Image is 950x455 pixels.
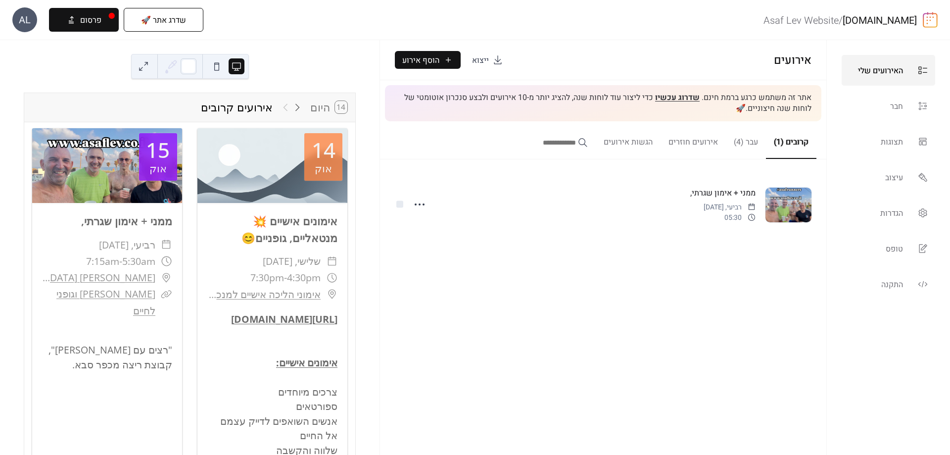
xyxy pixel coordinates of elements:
span: 4:30pm [287,269,321,286]
div: 14 [312,140,335,160]
a: ממני + אימון שגרתי, [81,213,172,229]
a: חבר [842,91,935,121]
div: "רצים עם [PERSON_NAME]", קבוצת ריצה מכפר סבא. [32,328,182,372]
div: 15 [146,140,170,160]
button: שדרג אתר 🚀 [124,8,203,32]
span: אירועים [774,52,811,69]
span: 7:15am [86,253,119,269]
span: - [284,269,287,286]
b: Asaf Lev Website [763,13,839,28]
div: AL [12,7,37,32]
span: 5:30am [122,253,155,269]
button: פרסום [49,8,119,32]
div: ​ [161,253,172,269]
button: קרובים (1) [766,121,816,159]
div: ​ [327,253,337,269]
b: / [839,13,843,28]
div: אוק [149,163,167,174]
span: שדרג אתר 🚀 [141,14,186,26]
div: אירועים קרובים [201,99,273,116]
button: אירועים חוזרים [661,121,726,158]
div: אוק [315,163,332,174]
span: הגדרות [880,205,903,221]
u: אימונים אישיים: [276,356,337,369]
span: טופס [886,241,903,257]
span: ייצוא [472,54,489,66]
div: ​ [161,269,172,286]
div: ​ [327,269,337,286]
span: 7:30pm [250,269,284,286]
a: טופס [842,233,935,264]
a: ייצוא [465,51,510,69]
a: אימוני הליכה אישיים למנכ״לים ובכירים [207,286,321,303]
button: עבר (4) [726,121,766,158]
button: הוסף אירוע [395,51,461,69]
span: ממני + אימון שגרתי, [690,187,756,199]
span: פרסום [80,14,101,26]
span: חבר [890,99,903,114]
button: הגשות אירועים [596,121,661,158]
div: ​ [327,286,337,303]
a: עיצוב [842,162,935,193]
span: עיצוב [885,170,903,186]
a: [URL][DOMAIN_NAME] [231,312,337,326]
a: ממני + אימון שגרתי, [690,187,756,200]
a: התקנה [842,269,935,300]
span: התקנה [881,277,903,293]
span: רביעי, [DATE] [704,202,756,212]
a: [DOMAIN_NAME] [843,13,917,28]
span: שלישי, [DATE] [263,253,321,269]
a: [PERSON_NAME] וגופני לחיים [56,287,155,317]
div: אימונים אישיים 💥מנטאליים, גופניים😊 [197,213,347,246]
div: ​ [161,237,172,253]
a: [PERSON_NAME] 18 [GEOGRAPHIC_DATA] [42,269,155,286]
a: שדרוג עכשיו [655,92,700,103]
div: ​ [161,286,172,302]
img: logo [923,12,938,28]
a: הגדרות [842,198,935,228]
span: רביעי, [DATE] [99,237,155,253]
a: תצוגות [842,126,935,157]
span: תצוגות [881,134,903,150]
span: הוסף אירוע [402,54,439,66]
a: האירועים שלי [842,55,935,86]
span: אתר זה משתמש כרגע ברמת חינם. כדי ליצור עוד לוחות שנה, להציג יותר מ-10 אירועים ולבצע סנכרון אוטומט... [395,92,811,114]
span: - [119,253,122,269]
span: 05:30 [704,212,756,223]
span: האירועים שלי [858,63,903,79]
